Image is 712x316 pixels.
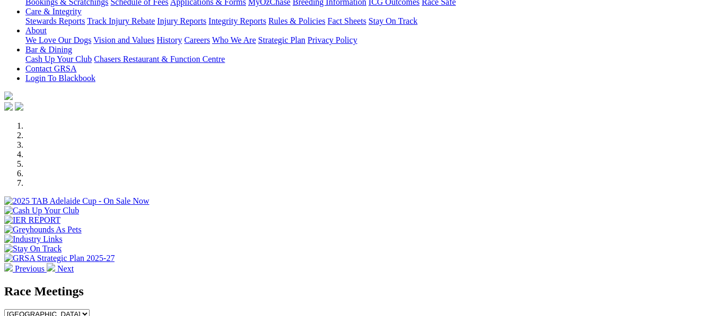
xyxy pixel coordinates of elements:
[4,244,61,254] img: Stay On Track
[15,264,45,273] span: Previous
[307,35,357,44] a: Privacy Policy
[4,234,63,244] img: Industry Links
[25,55,708,64] div: Bar & Dining
[212,35,256,44] a: Who We Are
[57,264,74,273] span: Next
[4,263,13,272] img: chevron-left-pager-white.svg
[25,64,76,73] a: Contact GRSA
[258,35,305,44] a: Strategic Plan
[328,16,366,25] a: Fact Sheets
[208,16,266,25] a: Integrity Reports
[25,26,47,35] a: About
[15,102,23,111] img: twitter.svg
[4,225,82,234] img: Greyhounds As Pets
[94,55,225,64] a: Chasers Restaurant & Function Centre
[25,16,85,25] a: Stewards Reports
[4,102,13,111] img: facebook.svg
[4,254,115,263] img: GRSA Strategic Plan 2025-27
[25,55,92,64] a: Cash Up Your Club
[25,16,708,26] div: Care & Integrity
[4,196,150,206] img: 2025 TAB Adelaide Cup - On Sale Now
[25,7,82,16] a: Care & Integrity
[368,16,417,25] a: Stay On Track
[4,92,13,100] img: logo-grsa-white.png
[4,284,708,299] h2: Race Meetings
[25,74,95,83] a: Login To Blackbook
[4,206,79,215] img: Cash Up Your Club
[47,263,55,272] img: chevron-right-pager-white.svg
[47,264,74,273] a: Next
[93,35,154,44] a: Vision and Values
[156,35,182,44] a: History
[4,264,47,273] a: Previous
[25,45,72,54] a: Bar & Dining
[268,16,326,25] a: Rules & Policies
[4,215,60,225] img: IER REPORT
[25,35,91,44] a: We Love Our Dogs
[25,35,708,45] div: About
[87,16,155,25] a: Track Injury Rebate
[157,16,206,25] a: Injury Reports
[184,35,210,44] a: Careers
